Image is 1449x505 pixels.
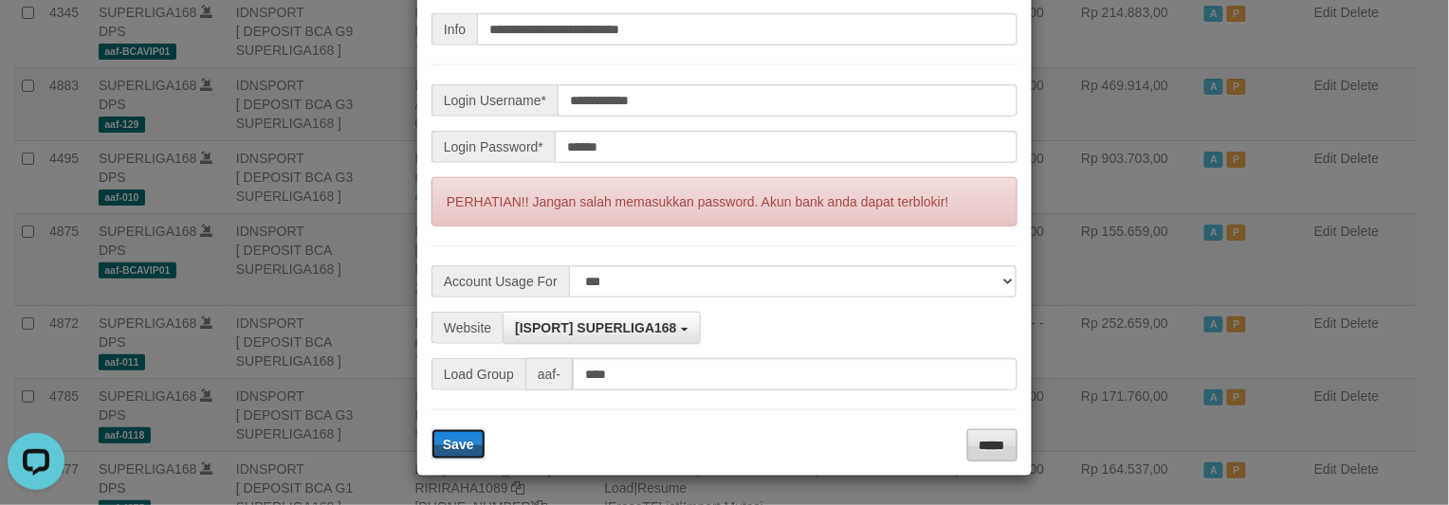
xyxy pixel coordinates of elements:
[503,312,700,344] button: [ISPORT] SUPERLIGA168
[431,13,477,45] span: Info
[431,312,503,344] span: Website
[431,131,555,163] span: Login Password*
[431,84,558,117] span: Login Username*
[431,265,569,298] span: Account Usage For
[8,8,64,64] button: Open LiveChat chat widget
[525,358,573,390] span: aaf-
[431,429,486,460] button: Save
[431,177,1018,226] div: PERHATIAN!! Jangan salah memasukkan password. Akun bank anda dapat terblokir!
[431,358,525,390] span: Load Group
[443,437,474,452] span: Save
[515,320,676,335] span: [ISPORT] SUPERLIGA168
